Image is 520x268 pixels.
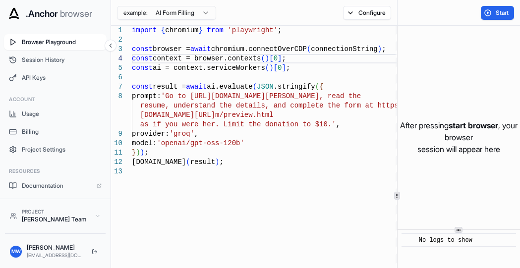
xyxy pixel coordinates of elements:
[111,82,122,92] div: 7
[282,64,286,72] span: ]
[315,83,319,91] span: (
[22,128,102,136] span: Billing
[105,40,116,52] button: Collapse sidebar
[207,83,252,91] span: ai.evaluate
[257,83,274,91] span: JSON
[228,26,278,34] span: 'playwright'
[6,6,22,22] img: Anchor Icon
[378,45,382,53] span: )
[132,83,153,91] span: const
[22,74,102,82] span: API Keys
[274,64,278,72] span: [
[496,9,510,17] span: Start
[4,196,107,212] a: API Reference
[22,215,90,223] div: [PERSON_NAME] Team
[278,54,282,62] span: ]
[22,38,102,46] span: Browser Playground
[27,252,84,259] div: [EMAIL_ADDRESS][DOMAIN_NAME]
[132,139,157,147] span: model:
[419,237,472,244] span: No logs to show
[4,70,107,86] button: API Keys
[269,54,273,62] span: [
[11,248,21,255] span: MW
[111,73,122,82] div: 6
[111,158,122,167] div: 12
[132,26,157,34] span: import
[278,64,282,72] span: 0
[140,120,336,128] span: as if you were her. Limit the donation to $10.'
[123,9,148,17] span: example:
[170,130,194,138] span: 'groq'
[286,64,290,72] span: ;
[136,149,140,157] span: )
[343,6,391,20] button: Configure
[207,26,224,34] span: from
[111,92,122,101] div: 8
[4,106,107,122] button: Usage
[161,26,165,34] span: {
[336,92,361,100] span: ad the
[348,102,411,109] span: orm at https://
[215,158,219,166] span: )
[89,246,101,258] button: Logout
[194,130,198,138] span: ,
[4,52,107,68] button: Session History
[5,204,106,227] button: Project[PERSON_NAME] Team
[161,92,336,100] span: 'Go to [URL][DOMAIN_NAME][PERSON_NAME], re
[111,148,122,158] div: 11
[282,54,286,62] span: ;
[140,111,215,119] span: [DOMAIN_NAME][URL]
[274,54,278,62] span: 0
[406,235,411,245] span: ​
[132,158,186,166] span: [DOMAIN_NAME]
[265,54,269,62] span: )
[274,83,315,91] span: .stringify
[111,35,122,45] div: 2
[186,158,190,166] span: (
[215,111,274,119] span: m/preview.html
[111,139,122,148] div: 10
[26,7,58,21] span: .Anchor
[382,45,386,53] span: ;
[157,139,244,147] span: 'openai/gpt-oss-120b'
[153,54,261,62] span: context = browser.contexts
[278,26,282,34] span: ;
[153,64,265,72] span: ai = context.serviceWorkers
[4,124,107,140] button: Billing
[186,83,207,91] span: await
[111,167,122,176] div: 13
[27,244,84,252] div: [PERSON_NAME]
[22,56,102,64] span: Session History
[132,54,153,62] span: const
[22,208,90,215] div: Project
[269,64,273,72] span: )
[190,158,215,166] span: result
[111,54,122,63] div: 4
[398,119,520,155] p: After pressing , your browser session will appear here
[449,120,498,130] span: start browser
[219,158,223,166] span: ;
[9,96,102,103] h3: Account
[132,45,153,53] span: const
[111,45,122,54] div: 3
[111,63,122,73] div: 5
[190,45,211,53] span: await
[153,83,186,91] span: result =
[144,149,148,157] span: ;
[132,130,170,138] span: provider:
[132,149,136,157] span: }
[311,45,377,53] span: connectionString
[4,34,107,50] button: Browser Playground
[140,149,144,157] span: )
[9,167,102,175] h3: Resources
[336,120,340,128] span: ,
[211,45,307,53] span: chromium.connectOverCDP
[265,64,269,72] span: (
[22,146,102,154] span: Project Settings
[22,110,102,118] span: Usage
[253,83,257,91] span: (
[165,26,198,34] span: chromium
[111,26,122,35] div: 1
[132,64,153,72] span: const
[4,142,107,158] button: Project Settings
